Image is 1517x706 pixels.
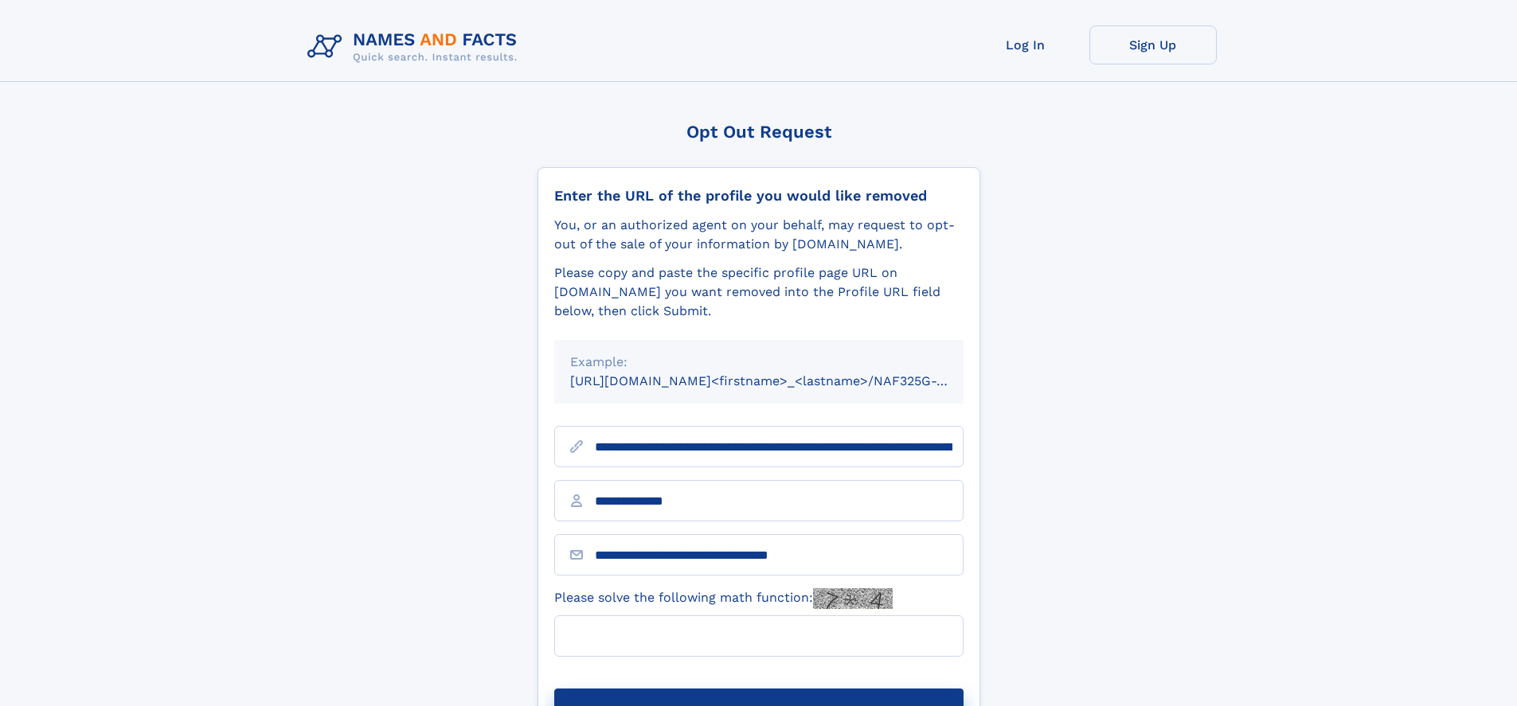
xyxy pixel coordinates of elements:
[570,353,948,372] div: Example:
[554,263,964,321] div: Please copy and paste the specific profile page URL on [DOMAIN_NAME] you want removed into the Pr...
[301,25,530,68] img: Logo Names and Facts
[570,373,994,388] small: [URL][DOMAIN_NAME]<firstname>_<lastname>/NAF325G-xxxxxxxx
[962,25,1089,64] a: Log In
[1089,25,1217,64] a: Sign Up
[538,122,980,142] div: Opt Out Request
[554,216,964,254] div: You, or an authorized agent on your behalf, may request to opt-out of the sale of your informatio...
[554,187,964,205] div: Enter the URL of the profile you would like removed
[554,588,893,609] label: Please solve the following math function:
